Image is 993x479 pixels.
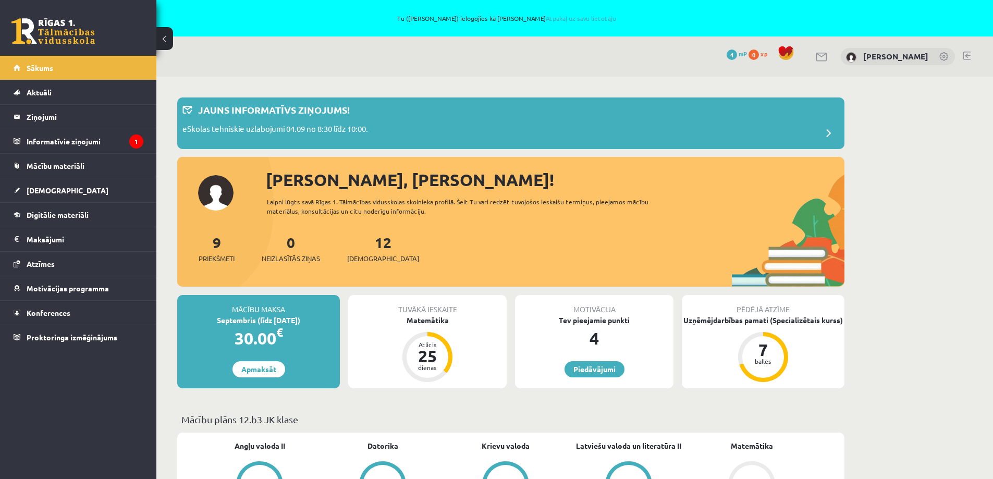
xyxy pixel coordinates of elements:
[232,361,285,377] a: Apmaksāt
[27,284,109,293] span: Motivācijas programma
[129,134,143,149] i: 1
[749,50,773,58] a: 0 xp
[348,315,507,384] a: Matemātika Atlicis 25 dienas
[262,253,320,264] span: Neizlasītās ziņas
[11,18,95,44] a: Rīgas 1. Tālmācības vidusskola
[27,88,52,97] span: Aktuāli
[412,348,443,364] div: 25
[565,361,624,377] a: Piedāvājumi
[266,167,844,192] div: [PERSON_NAME], [PERSON_NAME]!
[412,341,443,348] div: Atlicis
[412,364,443,371] div: dienas
[14,80,143,104] a: Aktuāli
[14,178,143,202] a: [DEMOGRAPHIC_DATA]
[27,161,84,170] span: Mācību materiāli
[14,56,143,80] a: Sākums
[27,63,53,72] span: Sākums
[14,252,143,276] a: Atzīmes
[739,50,747,58] span: mP
[27,227,143,251] legend: Maksājumi
[27,186,108,195] span: [DEMOGRAPHIC_DATA]
[682,315,844,326] div: Uzņēmējdarbības pamati (Specializētais kurss)
[14,276,143,300] a: Motivācijas programma
[761,50,767,58] span: xp
[14,129,143,153] a: Informatīvie ziņojumi1
[177,295,340,315] div: Mācību maksa
[14,301,143,325] a: Konferences
[14,203,143,227] a: Digitālie materiāli
[515,295,673,315] div: Motivācija
[199,253,235,264] span: Priekšmeti
[14,154,143,178] a: Mācību materiāli
[14,227,143,251] a: Maksājumi
[182,123,368,138] p: eSkolas tehniskie uzlabojumi 04.09 no 8:30 līdz 10:00.
[14,325,143,349] a: Proktoringa izmēģinājums
[347,253,419,264] span: [DEMOGRAPHIC_DATA]
[199,233,235,264] a: 9Priekšmeti
[198,103,350,117] p: Jauns informatīvs ziņojums!
[27,210,89,219] span: Digitālie materiāli
[682,315,844,384] a: Uzņēmējdarbības pamati (Specializētais kurss) 7 balles
[14,105,143,129] a: Ziņojumi
[682,295,844,315] div: Pēdējā atzīme
[348,295,507,315] div: Tuvākā ieskaite
[515,326,673,351] div: 4
[267,197,667,216] div: Laipni lūgts savā Rīgas 1. Tālmācības vidusskolas skolnieka profilā. Šeit Tu vari redzēt tuvojošo...
[546,14,616,22] a: Atpakaļ uz savu lietotāju
[348,315,507,326] div: Matemātika
[846,52,856,63] img: Jānis Štībelis
[576,440,681,451] a: Latviešu valoda un literatūra II
[863,51,928,62] a: [PERSON_NAME]
[749,50,759,60] span: 0
[27,308,70,317] span: Konferences
[727,50,747,58] a: 4 mP
[120,15,894,21] span: Tu ([PERSON_NAME]) ielogojies kā [PERSON_NAME]
[177,315,340,326] div: Septembris (līdz [DATE])
[347,233,419,264] a: 12[DEMOGRAPHIC_DATA]
[276,325,283,340] span: €
[177,326,340,351] div: 30.00
[182,103,839,144] a: Jauns informatīvs ziņojums! eSkolas tehniskie uzlabojumi 04.09 no 8:30 līdz 10:00.
[262,233,320,264] a: 0Neizlasītās ziņas
[367,440,398,451] a: Datorika
[27,129,143,153] legend: Informatīvie ziņojumi
[747,358,779,364] div: balles
[27,105,143,129] legend: Ziņojumi
[235,440,285,451] a: Angļu valoda II
[27,259,55,268] span: Atzīmes
[747,341,779,358] div: 7
[731,440,773,451] a: Matemātika
[181,412,840,426] p: Mācību plāns 12.b3 JK klase
[482,440,530,451] a: Krievu valoda
[27,333,117,342] span: Proktoringa izmēģinājums
[515,315,673,326] div: Tev pieejamie punkti
[727,50,737,60] span: 4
